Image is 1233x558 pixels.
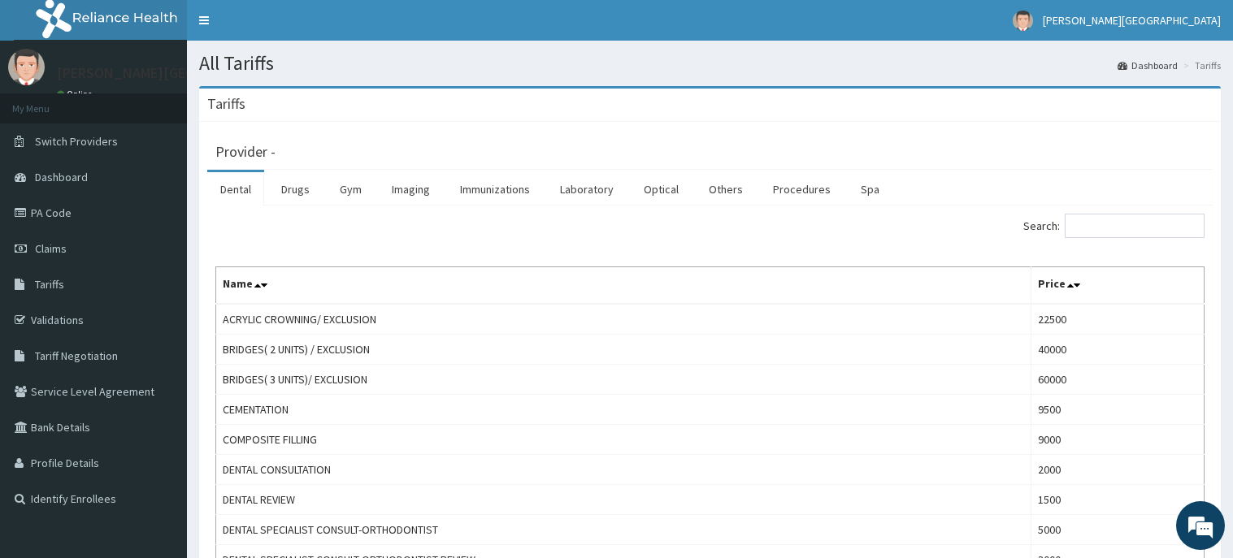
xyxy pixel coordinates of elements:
span: [PERSON_NAME][GEOGRAPHIC_DATA] [1043,13,1221,28]
span: Tariff Negotiation [35,348,118,363]
span: Tariffs [35,277,64,292]
h3: Provider - [215,145,276,159]
td: COMPOSITE FILLING [216,425,1031,455]
span: Claims [35,241,67,256]
label: Search: [1023,214,1205,238]
a: Others [696,172,756,206]
td: DENTAL SPECIALIST CONSULT-ORTHODONTIST [216,515,1031,545]
a: Online [57,89,96,100]
td: BRIDGES( 3 UNITS)/ EXCLUSION [216,365,1031,395]
td: CEMENTATION [216,395,1031,425]
h3: Tariffs [207,97,245,111]
img: User Image [1013,11,1033,31]
th: Price [1031,267,1205,305]
span: Switch Providers [35,134,118,149]
a: Laboratory [547,172,627,206]
a: Imaging [379,172,443,206]
td: BRIDGES( 2 UNITS) / EXCLUSION [216,335,1031,365]
td: 60000 [1031,365,1205,395]
a: Gym [327,172,375,206]
li: Tariffs [1179,58,1221,72]
td: DENTAL CONSULTATION [216,455,1031,485]
td: 1500 [1031,485,1205,515]
a: Dental [207,172,264,206]
td: ACRYLIC CROWNING/ EXCLUSION [216,304,1031,335]
a: Optical [631,172,692,206]
a: Spa [848,172,892,206]
td: 5000 [1031,515,1205,545]
p: [PERSON_NAME][GEOGRAPHIC_DATA] [57,66,297,80]
h1: All Tariffs [199,53,1221,74]
input: Search: [1065,214,1205,238]
a: Immunizations [447,172,543,206]
span: Dashboard [35,170,88,184]
td: 40000 [1031,335,1205,365]
td: DENTAL REVIEW [216,485,1031,515]
th: Name [216,267,1031,305]
a: Drugs [268,172,323,206]
a: Procedures [760,172,844,206]
td: 2000 [1031,455,1205,485]
td: 9000 [1031,425,1205,455]
td: 22500 [1031,304,1205,335]
a: Dashboard [1118,58,1178,72]
img: User Image [8,49,45,85]
td: 9500 [1031,395,1205,425]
